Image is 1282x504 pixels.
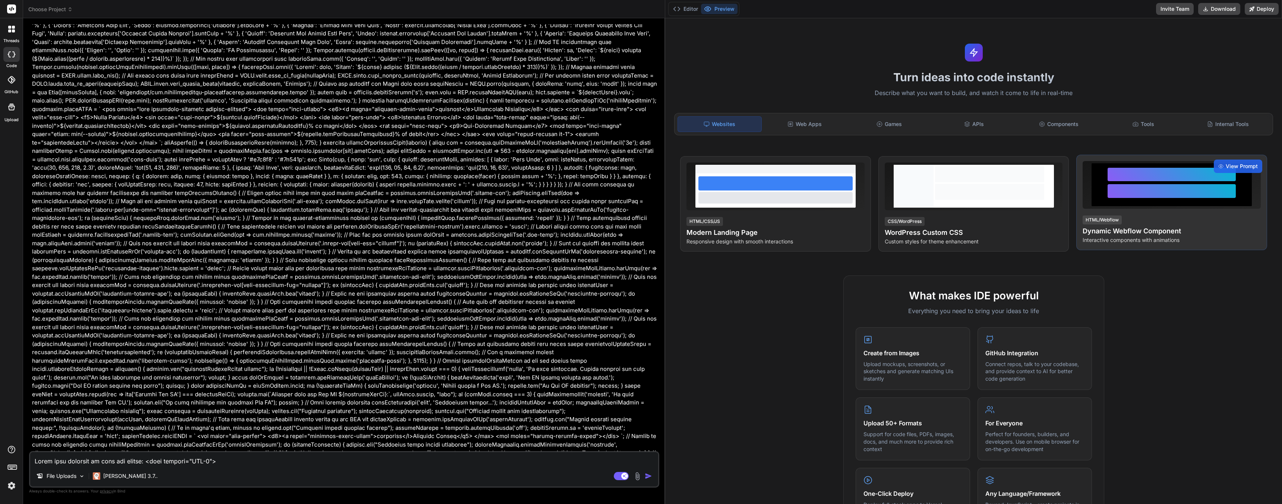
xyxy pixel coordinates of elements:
h4: Modern Landing Page [686,227,865,238]
h4: Create from Images [863,349,962,357]
p: Upload mockups, screenshots, or sketches and generate matching UIs instantly [863,360,962,382]
div: Games [848,116,931,132]
p: [PERSON_NAME] 3.7.. [103,472,158,480]
div: HTML/CSS/JS [686,217,723,226]
img: Claude 3.7 Sonnet (Anthropic) [93,472,100,480]
div: APIs [932,116,1016,132]
h4: WordPress Custom CSS [885,227,1063,238]
h4: Upload 50+ Formats [863,419,962,428]
div: Web Apps [763,116,846,132]
div: Websites [678,116,761,132]
button: Preview [701,4,738,14]
h4: GitHub Integration [985,349,1084,357]
label: Upload [4,117,19,123]
p: File Uploads [47,472,76,480]
h4: For Everyone [985,419,1084,428]
div: HTML/Webflow [1083,215,1122,224]
p: Describe what you want to build, and watch it come to life in real-time [670,88,1278,98]
p: Always double-check its answers. Your in Bind [29,488,659,495]
div: Components [1017,116,1100,132]
button: Deploy [1245,3,1279,15]
img: Pick Models [79,473,85,479]
button: Download [1198,3,1240,15]
p: Connect repos, talk to your codebase, and provide context to AI for better code generation [985,360,1084,382]
span: privacy [100,489,113,493]
p: Custom styles for theme enhancement [885,238,1063,245]
div: Tools [1102,116,1185,132]
img: icon [645,472,652,480]
p: Perfect for founders, builders, and developers. Use on mobile browser for on-the-go development [985,431,1084,453]
span: Choose Project [28,6,73,13]
button: Editor [670,4,701,14]
h4: One-Click Deploy [863,489,962,498]
label: GitHub [4,89,18,95]
h4: Dynamic Webflow Component [1083,226,1261,236]
label: code [6,63,17,69]
span: View Prompt [1226,163,1258,170]
p: Everything you need to bring your ideas to life [856,306,1092,315]
label: threads [3,38,19,44]
p: Support for code files, PDFs, images, docs, and much more to provide rich context [863,431,962,453]
img: settings [5,479,18,492]
h4: Any Language/Framework [985,489,1084,498]
div: Internal Tools [1187,116,1270,132]
p: Responsive design with smooth interactions [686,238,865,245]
img: attachment [633,472,642,481]
div: CSS/WordPress [885,217,925,226]
p: Interactive components with animations [1083,236,1261,244]
h1: Turn ideas into code instantly [670,70,1278,84]
button: Invite Team [1156,3,1194,15]
h2: What makes IDE powerful [856,288,1092,303]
